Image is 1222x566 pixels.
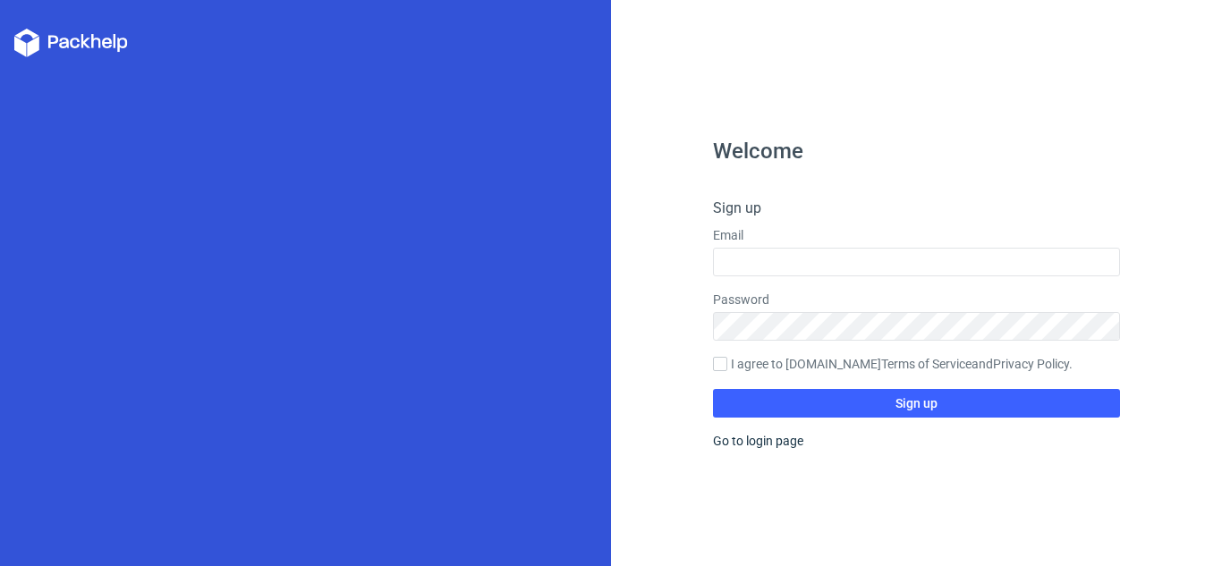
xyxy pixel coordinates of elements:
label: I agree to [DOMAIN_NAME] and . [713,355,1120,375]
a: Terms of Service [881,357,972,371]
button: Sign up [713,389,1120,418]
a: Privacy Policy [993,357,1069,371]
h1: Welcome [713,140,1120,162]
a: Go to login page [713,434,803,448]
h4: Sign up [713,198,1120,219]
label: Email [713,226,1120,244]
label: Password [713,291,1120,308]
span: Sign up [895,397,938,410]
